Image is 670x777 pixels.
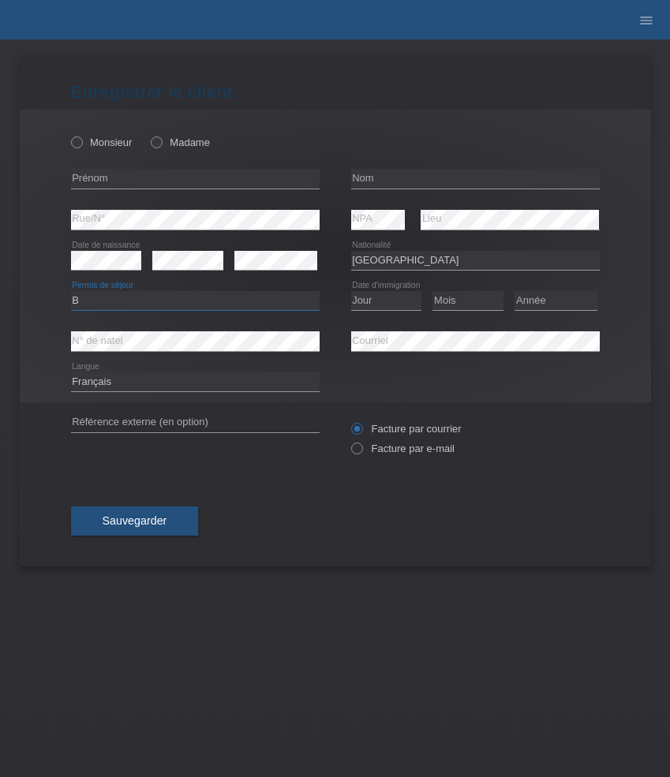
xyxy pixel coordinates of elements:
[71,82,600,102] h1: Enregistrer le client
[631,15,662,24] a: menu
[638,13,654,28] i: menu
[151,136,210,148] label: Madame
[351,423,462,435] label: Facture par courrier
[351,443,361,462] input: Facture par e-mail
[71,136,133,148] label: Monsieur
[151,136,161,147] input: Madame
[71,506,199,536] button: Sauvegarder
[351,443,455,454] label: Facture par e-mail
[71,136,81,147] input: Monsieur
[351,423,361,443] input: Facture par courrier
[103,514,167,527] span: Sauvegarder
